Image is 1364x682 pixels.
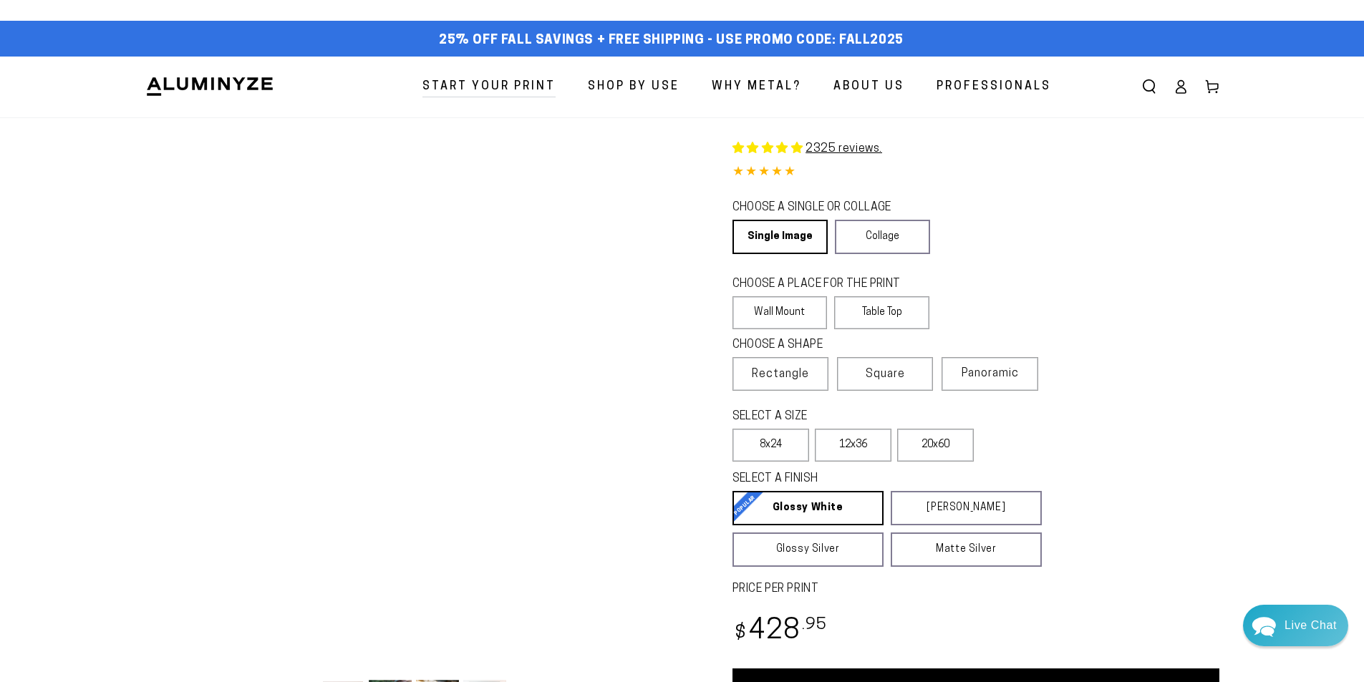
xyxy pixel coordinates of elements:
[926,68,1062,106] a: Professionals
[732,200,917,216] legend: CHOOSE A SINGLE OR COLLAGE
[732,409,927,425] legend: SELECT A SIZE
[962,368,1019,379] span: Panoramic
[732,532,884,567] a: Glossy Silver
[835,220,930,254] a: Collage
[891,532,1042,567] a: Matte Silver
[732,581,1219,598] label: PRICE PER PRINT
[1243,605,1348,646] div: Chat widget toggle
[866,366,905,383] span: Square
[577,68,690,106] a: Shop By Use
[891,491,1042,525] a: [PERSON_NAME]
[732,162,1219,183] div: 4.85 out of 5.0 stars
[732,143,882,155] a: 2325 reviews.
[806,143,882,155] a: 2325 reviews.
[732,296,828,329] label: Wall Mount
[1285,605,1337,646] div: Contact Us Directly
[937,77,1051,97] span: Professionals
[732,618,828,646] bdi: 428
[701,68,812,106] a: Why Metal?
[897,429,974,462] label: 20x60
[588,77,679,97] span: Shop By Use
[752,366,809,383] span: Rectangle
[834,296,929,329] label: Table Top
[712,77,801,97] span: Why Metal?
[732,471,1007,487] legend: SELECT A FINISH
[145,76,274,97] img: Aluminyze
[732,220,828,254] a: Single Image
[422,77,556,97] span: Start Your Print
[732,337,919,354] legend: CHOOSE A SHAPE
[802,617,828,633] sup: .95
[412,68,566,106] a: Start Your Print
[732,276,916,293] legend: CHOOSE A PLACE FOR THE PRINT
[735,624,747,643] span: $
[439,33,904,49] span: 25% off FALL Savings + Free Shipping - Use Promo Code: FALL2025
[732,429,809,462] label: 8x24
[732,491,884,525] a: Glossy White
[823,68,915,106] a: About Us
[1133,71,1165,102] summary: Search our site
[815,429,891,462] label: 12x36
[833,77,904,97] span: About Us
